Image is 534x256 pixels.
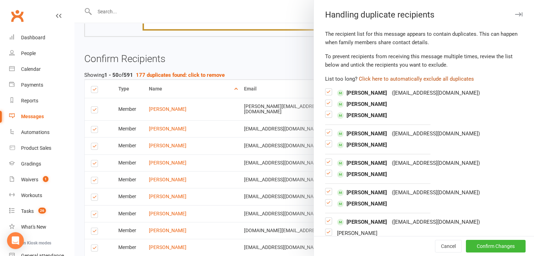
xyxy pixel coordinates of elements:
span: [PERSON_NAME] [337,218,387,226]
div: Open Intercom Messenger [7,232,24,249]
span: [PERSON_NAME] [337,200,387,208]
button: Cancel [435,240,462,252]
div: Messages [21,114,44,119]
span: [PERSON_NAME] [337,159,387,167]
div: Calendar [21,66,41,72]
span: [PERSON_NAME] [337,111,387,120]
span: [PERSON_NAME] [337,100,387,108]
a: What's New [9,219,74,235]
span: [PERSON_NAME] [337,141,387,149]
div: Dashboard [21,35,45,40]
div: The recipient list for this message appears to contain duplicates. This can happen when family me... [325,30,523,47]
div: List too long? [325,75,523,83]
div: Reports [21,98,38,103]
div: ( [EMAIL_ADDRESS][DOMAIN_NAME] ) [392,159,480,167]
button: Confirm Changes [466,240,526,252]
div: To prevent recipients from receiving this message multiple times, review the list below and untic... [325,52,523,69]
div: Waivers [21,177,38,182]
div: Handling duplicate recipients [314,10,534,20]
span: 1 [43,176,48,182]
a: Reports [9,93,74,109]
div: Payments [21,82,43,88]
a: Calendar [9,61,74,77]
div: ( [EMAIL_ADDRESS][DOMAIN_NAME] ) [392,129,480,138]
a: Clubworx [8,7,26,25]
div: ( [EMAIL_ADDRESS][DOMAIN_NAME] ) [392,218,480,226]
div: Product Sales [21,145,51,151]
span: [PERSON_NAME] [337,229,377,237]
a: Automations [9,124,74,140]
span: [PERSON_NAME] [337,188,387,197]
span: [PERSON_NAME] [337,170,387,178]
a: Waivers 1 [9,172,74,188]
div: Gradings [21,161,41,167]
span: [PERSON_NAME] [337,89,387,97]
div: What's New [21,224,46,230]
span: 26 [38,208,46,214]
div: Tasks [21,208,34,214]
div: ( [EMAIL_ADDRESS][DOMAIN_NAME] ) [392,89,480,97]
div: ( [EMAIL_ADDRESS][DOMAIN_NAME] ) [392,188,480,197]
a: Product Sales [9,140,74,156]
div: Workouts [21,193,42,198]
div: People [21,50,36,56]
a: Dashboard [9,30,74,46]
a: Messages [9,109,74,124]
a: Gradings [9,156,74,172]
span: [PERSON_NAME] [337,129,387,138]
button: Click here to automatically exclude all duplicates [359,75,474,83]
a: People [9,46,74,61]
a: Workouts [9,188,74,203]
div: Automations [21,129,50,135]
a: Payments [9,77,74,93]
a: Tasks 26 [9,203,74,219]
